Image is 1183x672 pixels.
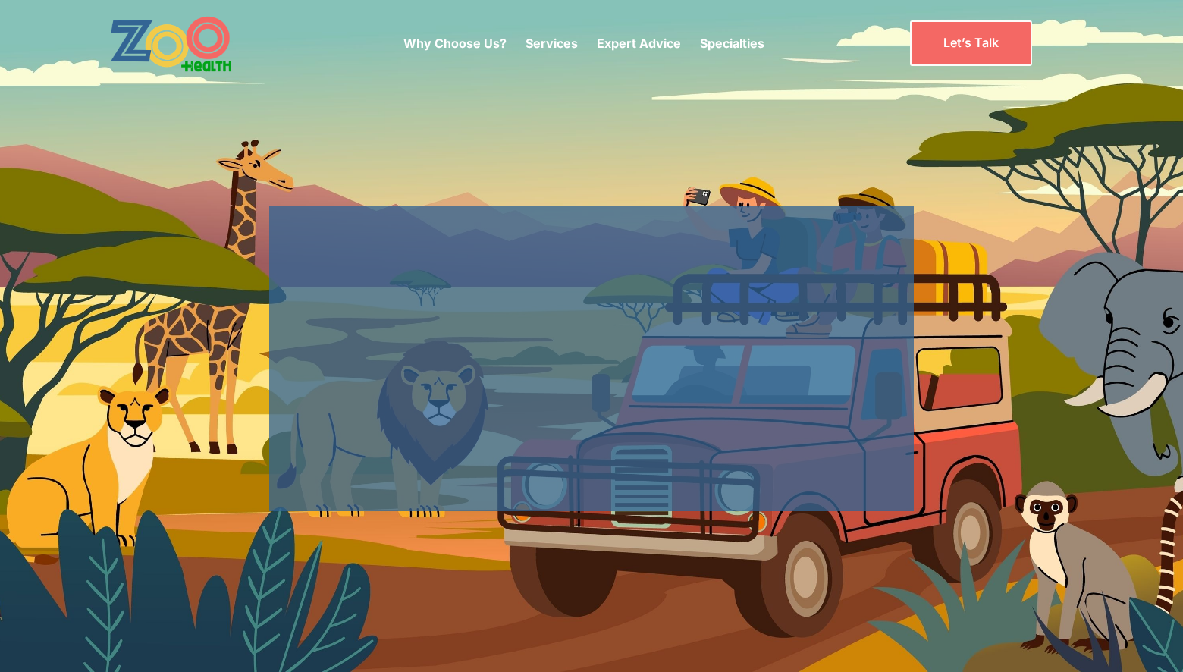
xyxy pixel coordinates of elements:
[526,34,578,52] p: Services
[526,11,578,75] div: Services
[910,20,1032,65] a: Let’s Talk
[403,36,507,51] a: Why Choose Us?
[110,15,273,72] a: home
[700,36,764,51] a: Specialties
[700,11,764,75] div: Specialties
[597,36,681,51] a: Expert Advice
